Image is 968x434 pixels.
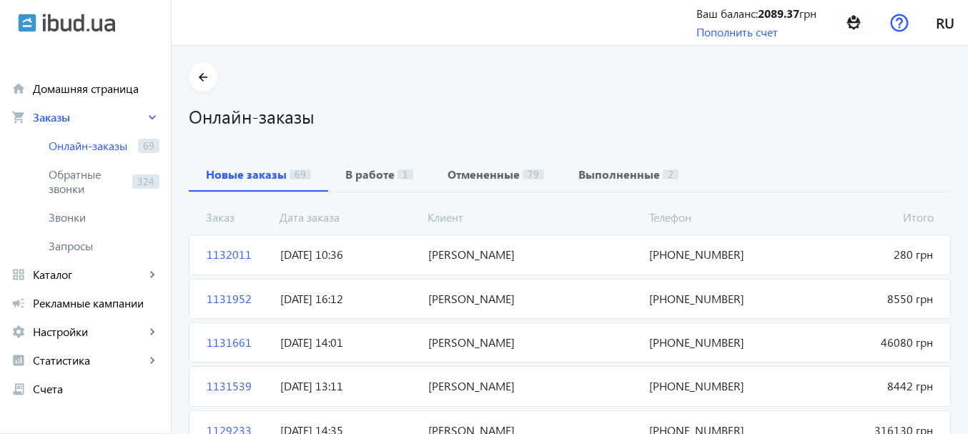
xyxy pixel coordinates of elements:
span: [DATE] 16:12 [275,291,422,307]
span: Статистика [33,353,145,368]
span: [PHONE_NUMBER] [643,378,791,394]
span: [PERSON_NAME] [423,291,644,307]
img: ibud.svg [18,14,36,32]
span: Счета [33,382,159,396]
span: Онлайн-заказы [49,139,132,153]
span: [PHONE_NUMBER] [643,291,791,307]
img: 100226752caaf8b93c8917683337177-2763fb0b4e.png [838,6,870,39]
mat-icon: settings [11,325,26,339]
mat-icon: keyboard_arrow_right [145,325,159,339]
span: 1131952 [201,291,275,307]
span: [PHONE_NUMBER] [643,335,791,350]
span: Итого [791,209,939,225]
span: [PERSON_NAME] [423,378,644,394]
mat-icon: keyboard_arrow_right [145,267,159,282]
mat-icon: shopping_cart [11,110,26,124]
span: Звонки [49,210,159,225]
mat-icon: grid_view [11,267,26,282]
mat-icon: analytics [11,353,26,368]
span: 324 [132,174,159,189]
span: Телефон [643,209,791,225]
span: Рекламные кампании [33,296,159,310]
span: [PERSON_NAME] [423,247,644,262]
b: Выполненные [578,169,660,180]
span: Домашняя страница [33,82,159,96]
b: Отмененные [448,169,520,180]
img: ibud_text.svg [43,14,115,32]
h1: Онлайн-заказы [189,104,951,129]
span: 280 грн [791,247,939,262]
span: 8442 грн [791,378,939,394]
span: 79 [523,169,544,179]
span: Запросы [49,239,159,253]
mat-icon: home [11,82,26,96]
span: 1 [397,169,413,179]
span: Заказы [33,110,145,124]
span: Заказ [200,209,274,225]
span: [DATE] 13:11 [275,378,422,394]
span: 1131661 [201,335,275,350]
b: В работе [345,169,395,180]
b: Новые заказы [206,169,287,180]
b: 2089.37 [758,6,799,21]
span: 46080 грн [791,335,939,350]
span: Обратные звонки [49,167,127,196]
span: 69 [290,169,311,179]
span: Дата заказа [274,209,422,225]
span: [PHONE_NUMBER] [643,247,791,262]
mat-icon: campaign [11,296,26,310]
img: help.svg [890,14,909,32]
mat-icon: receipt_long [11,382,26,396]
span: [DATE] 10:36 [275,247,422,262]
span: [PERSON_NAME] [423,335,644,350]
mat-icon: keyboard_arrow_right [145,353,159,368]
span: 69 [138,139,159,153]
span: 2 [663,169,678,179]
span: 1131539 [201,378,275,394]
span: 8550 грн [791,291,939,307]
div: Ваш баланс: грн [696,6,816,21]
span: 1132011 [201,247,275,262]
span: ru [936,14,954,31]
span: Клиент [422,209,643,225]
a: Пополнить счет [696,24,778,39]
span: Настройки [33,325,145,339]
mat-icon: keyboard_arrow_right [145,110,159,124]
mat-icon: arrow_back [194,69,212,87]
span: [DATE] 14:01 [275,335,422,350]
span: Каталог [33,267,145,282]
